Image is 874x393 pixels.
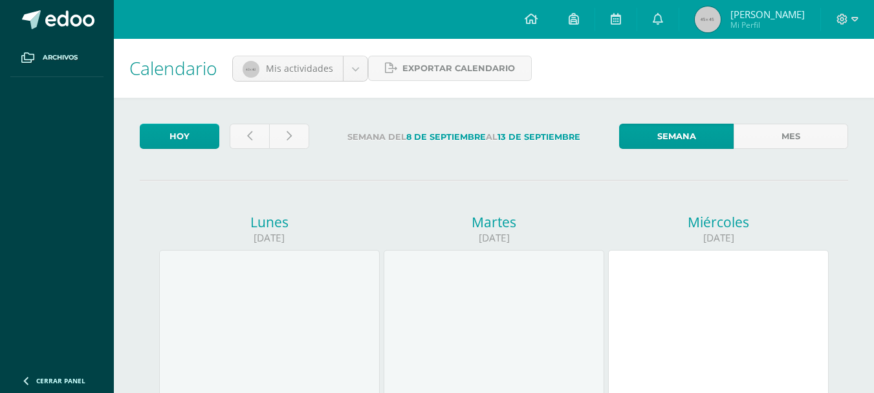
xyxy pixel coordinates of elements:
a: Mes [734,124,848,149]
div: Martes [384,213,604,231]
div: Miércoles [608,213,829,231]
span: Calendario [129,56,217,80]
div: [DATE] [159,231,380,245]
a: Exportar calendario [368,56,532,81]
span: Archivos [43,52,78,63]
a: Hoy [140,124,219,149]
span: Exportar calendario [402,56,515,80]
span: Mi Perfil [730,19,805,30]
img: 45x45 [695,6,721,32]
label: Semana del al [320,124,609,150]
strong: 13 de Septiembre [497,132,580,142]
div: Lunes [159,213,380,231]
span: [PERSON_NAME] [730,8,805,21]
span: Cerrar panel [36,376,85,385]
img: 40x40 [243,61,259,78]
div: [DATE] [608,231,829,245]
div: [DATE] [384,231,604,245]
span: Mis actividades [266,62,333,74]
a: Semana [619,124,734,149]
a: Archivos [10,39,104,77]
a: Mis actividades [233,56,367,81]
strong: 8 de Septiembre [406,132,486,142]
